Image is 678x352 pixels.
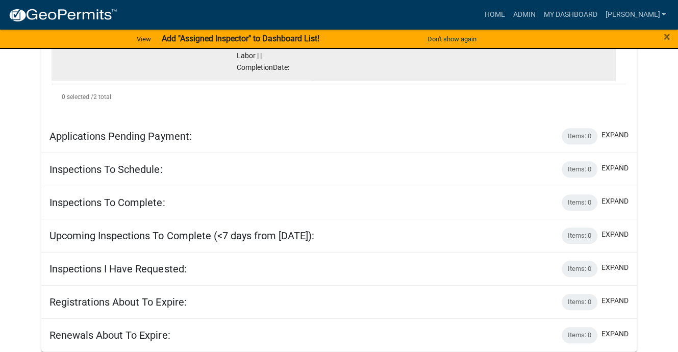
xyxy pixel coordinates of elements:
h5: Registrations About To Expire: [49,296,186,308]
div: 2 total [52,84,626,110]
div: Items: 0 [562,261,597,277]
a: View [133,31,155,47]
button: expand [601,229,629,240]
button: Close [664,31,670,43]
h5: Applications Pending Payment: [49,130,191,142]
button: Don't show again [423,31,481,47]
h5: Inspections To Schedule: [49,163,162,175]
a: My Dashboard [539,5,601,24]
button: expand [601,262,629,273]
span: Health Department:Health Department | Labor | | CompletionDate: [237,17,293,71]
h5: Inspections I Have Requested: [49,263,186,275]
a: [PERSON_NAME] [601,5,670,24]
div: Items: 0 [562,294,597,310]
h5: Upcoming Inspections To Complete (<7 days from [DATE]): [49,230,314,242]
h5: Inspections To Complete: [49,196,165,209]
div: Items: 0 [562,128,597,144]
strong: Add "Assigned Inspector" to Dashboard List! [161,34,319,43]
a: Admin [509,5,539,24]
div: Items: 0 [562,327,597,343]
h5: Renewals About To Expire: [49,329,170,341]
span: 0 selected / [62,93,93,100]
div: Items: 0 [562,228,597,244]
button: expand [601,295,629,306]
button: expand [601,329,629,339]
button: expand [601,130,629,140]
div: Items: 0 [562,161,597,178]
span: × [664,30,670,44]
button: expand [601,196,629,207]
a: Home [480,5,509,24]
div: Items: 0 [562,194,597,211]
button: expand [601,163,629,173]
